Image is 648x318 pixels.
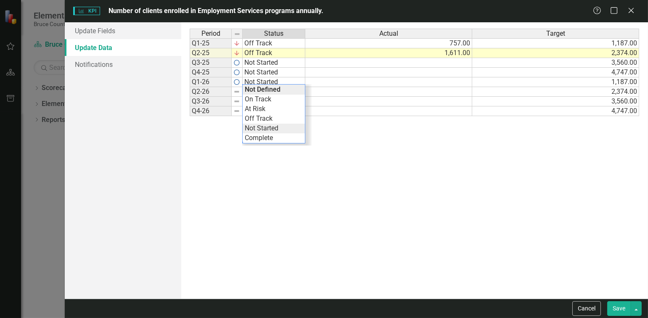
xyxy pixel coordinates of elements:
span: Status [264,30,283,37]
td: 3,560.00 [472,97,639,106]
span: Period [201,30,220,37]
td: Not Started [243,77,305,87]
img: ZBJJisNjvordjhJlvcWuYxc8RVoSh8dMGbLPQV4i1YzDVp2krSPVjsNWf4pZRdKIw4p8zGtH0orDin0P0oqkGYcVvVitHUk7D... [233,50,240,56]
strong: Not Defined [245,85,280,93]
button: Save [607,301,631,316]
td: 1,187.00 [472,77,639,87]
img: 8DAGhfEEPCf229AAAAAElFTkSuQmCC [233,98,240,105]
td: On Track [243,95,305,104]
td: Q2-26 [190,87,232,97]
img: 8DAGhfEEPCf229AAAAAElFTkSuQmCC [234,31,241,37]
td: Off Track [243,114,305,124]
td: Q3-26 [190,97,232,106]
span: KPI [73,7,100,15]
td: 3,560.00 [472,58,639,68]
td: Q1-26 [190,77,232,87]
td: 2,374.00 [472,48,639,58]
td: At Risk [243,104,305,114]
td: 1,611.00 [305,48,472,58]
img: RFFIe5fH8O4AAAAASUVORK5CYII= [233,79,240,85]
td: Q2-25 [190,48,232,58]
a: Notifications [65,56,181,73]
span: Number of clients enrolled in Employment Services programs annually. [108,7,323,15]
td: 4,747.00 [472,68,639,77]
td: Q4-25 [190,68,232,77]
td: 1,187.00 [472,38,639,48]
a: Update Fields [65,22,181,39]
td: Not Started [243,124,305,133]
td: Off Track [243,48,305,58]
td: Q3-25 [190,58,232,68]
img: RFFIe5fH8O4AAAAASUVORK5CYII= [233,59,240,66]
button: Cancel [572,301,601,316]
span: Actual [379,30,398,37]
td: Off Track [243,38,305,48]
td: Q1-25 [190,38,232,48]
span: Target [546,30,565,37]
td: Not Started [243,68,305,77]
img: 8DAGhfEEPCf229AAAAAElFTkSuQmCC [233,88,240,95]
img: RFFIe5fH8O4AAAAASUVORK5CYII= [233,69,240,76]
td: Not Started [243,58,305,68]
img: 8DAGhfEEPCf229AAAAAElFTkSuQmCC [233,108,240,114]
td: 4,747.00 [472,106,639,116]
a: Update Data [65,39,181,56]
img: ZBJJisNjvordjhJlvcWuYxc8RVoSh8dMGbLPQV4i1YzDVp2krSPVjsNWf4pZRdKIw4p8zGtH0orDin0P0oqkGYcVvVitHUk7D... [233,40,240,47]
td: 2,374.00 [472,87,639,97]
td: Complete [243,133,305,143]
td: Q4-26 [190,106,232,116]
td: 757.00 [305,38,472,48]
